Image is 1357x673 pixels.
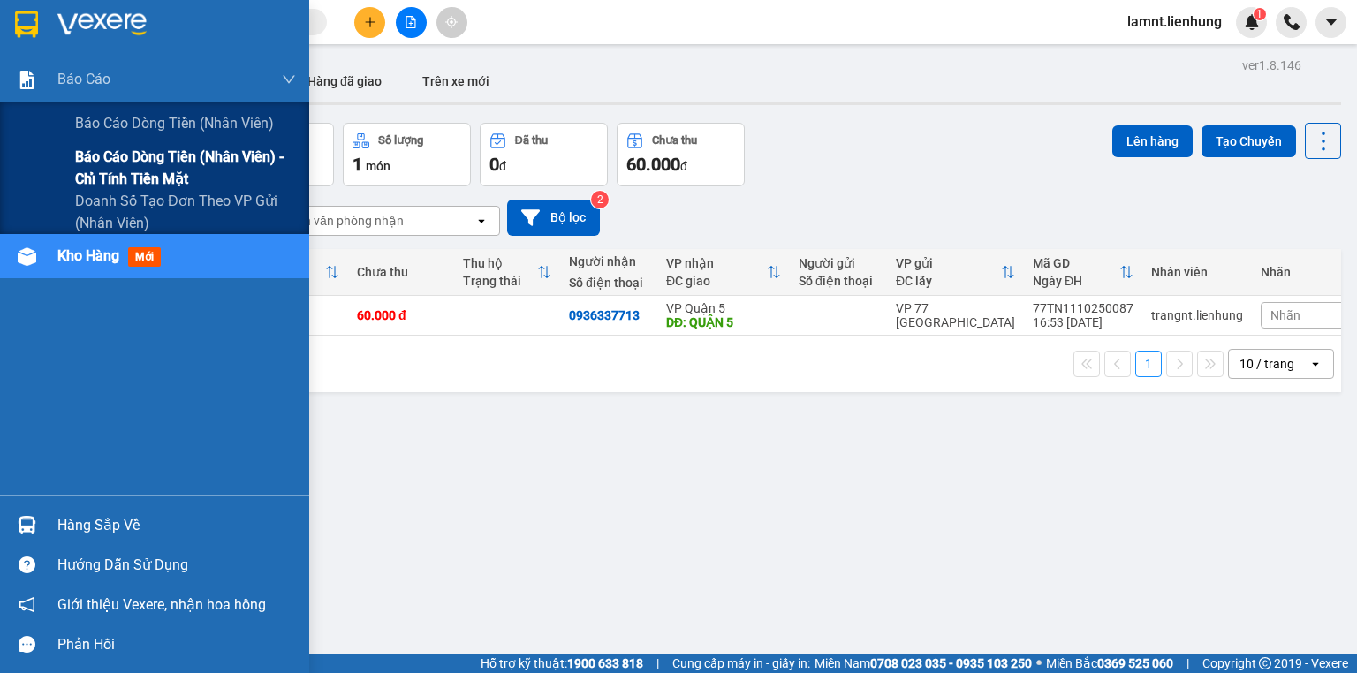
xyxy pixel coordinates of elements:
span: Giới thiệu Vexere, nhận hoa hồng [57,594,266,616]
span: aim [445,16,458,28]
div: 77TN1110250087 [1033,301,1133,315]
button: Lên hàng [1112,125,1193,157]
span: Doanh số tạo đơn theo VP gửi (nhân viên) [75,190,296,234]
span: Hỗ trợ kỹ thuật: [481,654,643,673]
span: | [1186,654,1189,673]
span: 1 [1256,8,1262,20]
svg: open [474,214,489,228]
span: lamnt.lienhung [1113,11,1236,33]
div: Nhân viên [1151,265,1243,279]
div: 10 / trang [1239,355,1294,373]
button: Bộ lọc [507,200,600,236]
img: warehouse-icon [18,247,36,266]
th: Toggle SortBy [657,249,790,296]
div: ĐC giao [666,274,767,288]
div: Phản hồi [57,631,296,658]
div: ver 1.8.146 [1242,56,1301,75]
button: 1 [1135,351,1162,377]
strong: 1900 633 818 [567,656,643,670]
div: Chưa thu [357,265,445,279]
span: Cung cấp máy in - giấy in: [672,654,810,673]
span: copyright [1259,657,1271,669]
span: question-circle [19,556,35,573]
div: VP Quận 5 [666,301,781,315]
div: Hướng dẫn sử dụng [57,552,296,578]
button: Tạo Chuyến [1202,125,1296,157]
span: file-add [405,16,417,28]
span: message [19,636,35,653]
span: ⚪️ [1036,660,1042,667]
sup: 2 [591,191,609,208]
div: Người nhận [569,254,648,268]
div: VP 77 [GEOGRAPHIC_DATA] [896,301,1015,329]
button: aim [436,7,467,38]
button: file-add [396,7,427,38]
button: Số lượng1món [343,123,471,186]
div: DĐ: QUẬN 5 [666,315,781,329]
div: Nhãn [1261,265,1349,279]
div: trangnt.lienhung [1151,308,1243,322]
div: VP nhận [666,256,767,270]
div: ĐC lấy [896,274,1001,288]
span: Trên xe mới [422,74,489,88]
span: Báo cáo [57,68,110,90]
button: Đã thu0đ [480,123,608,186]
th: Toggle SortBy [1024,249,1142,296]
span: món [366,159,390,173]
strong: 0708 023 035 - 0935 103 250 [870,656,1032,670]
span: down [282,72,296,87]
div: Thu hộ [463,256,537,270]
span: đ [499,159,506,173]
span: plus [364,16,376,28]
button: plus [354,7,385,38]
div: 60.000 đ [357,308,445,322]
span: đ [680,159,687,173]
span: 1 [353,154,362,175]
span: Miền Bắc [1046,654,1173,673]
button: Chưa thu60.000đ [617,123,745,186]
span: mới [128,247,161,267]
div: Ngày ĐH [1033,274,1119,288]
div: Chưa thu [652,134,697,147]
div: Số điện thoại [569,276,648,290]
span: 0 [489,154,499,175]
th: Toggle SortBy [887,249,1024,296]
button: caret-down [1315,7,1346,38]
img: solution-icon [18,71,36,89]
div: 0936337713 [569,308,640,322]
div: VP gửi [896,256,1001,270]
img: logo-vxr [15,11,38,38]
svg: open [1308,357,1323,371]
button: Hàng đã giao [293,60,396,102]
span: | [656,654,659,673]
div: Người gửi [799,256,878,270]
img: warehouse-icon [18,516,36,534]
span: Kho hàng [57,247,119,264]
div: Mã GD [1033,256,1119,270]
span: notification [19,596,35,613]
strong: 0369 525 060 [1097,656,1173,670]
span: Báo cáo dòng tiền (nhân viên) - chỉ tính tiền mặt [75,146,296,190]
th: Toggle SortBy [454,249,560,296]
div: Số lượng [378,134,423,147]
div: 16:53 [DATE] [1033,315,1133,329]
span: Nhãn [1270,308,1300,322]
span: Báo cáo dòng tiền (nhân viên) [75,112,274,134]
sup: 1 [1254,8,1266,20]
span: Miền Nam [815,654,1032,673]
span: caret-down [1323,14,1339,30]
div: Trạng thái [463,274,537,288]
img: icon-new-feature [1244,14,1260,30]
img: phone-icon [1284,14,1300,30]
div: Chọn văn phòng nhận [282,212,404,230]
div: Hàng sắp về [57,512,296,539]
div: Đã thu [515,134,548,147]
span: 60.000 [626,154,680,175]
div: Số điện thoại [799,274,878,288]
